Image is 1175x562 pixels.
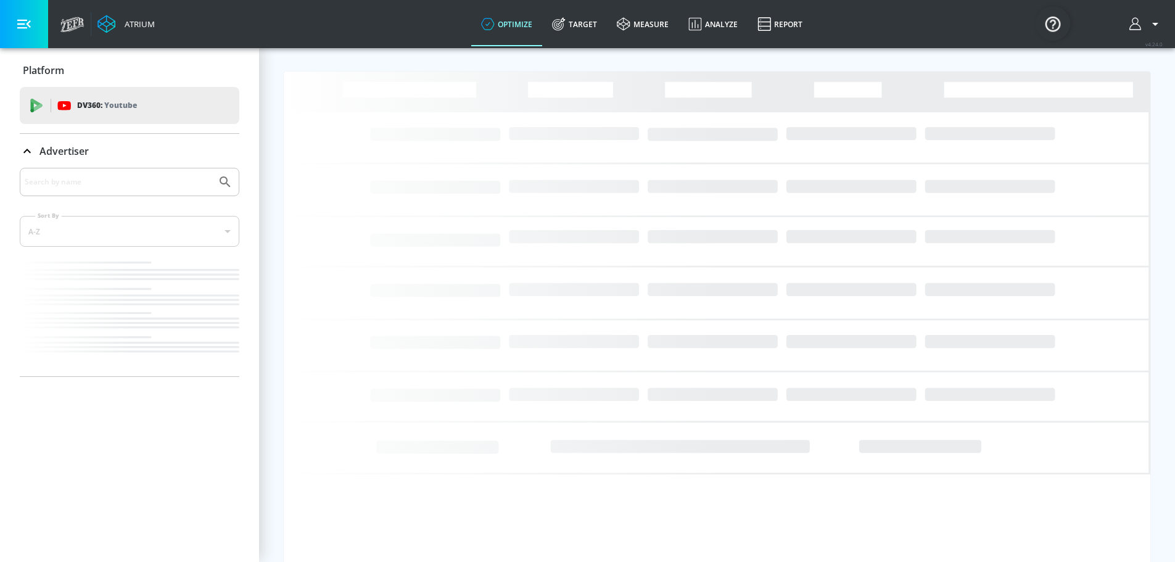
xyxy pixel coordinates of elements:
[25,174,212,190] input: Search by name
[1036,6,1070,41] button: Open Resource Center
[20,134,239,168] div: Advertiser
[20,168,239,376] div: Advertiser
[120,19,155,30] div: Atrium
[1145,41,1163,48] span: v 4.24.0
[23,64,64,77] p: Platform
[77,99,137,112] p: DV360:
[97,15,155,33] a: Atrium
[542,2,607,46] a: Target
[20,257,239,376] nav: list of Advertiser
[471,2,542,46] a: optimize
[20,53,239,88] div: Platform
[748,2,812,46] a: Report
[20,87,239,124] div: DV360: Youtube
[35,212,62,220] label: Sort By
[678,2,748,46] a: Analyze
[20,216,239,247] div: A-Z
[607,2,678,46] a: measure
[104,99,137,112] p: Youtube
[39,144,89,158] p: Advertiser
